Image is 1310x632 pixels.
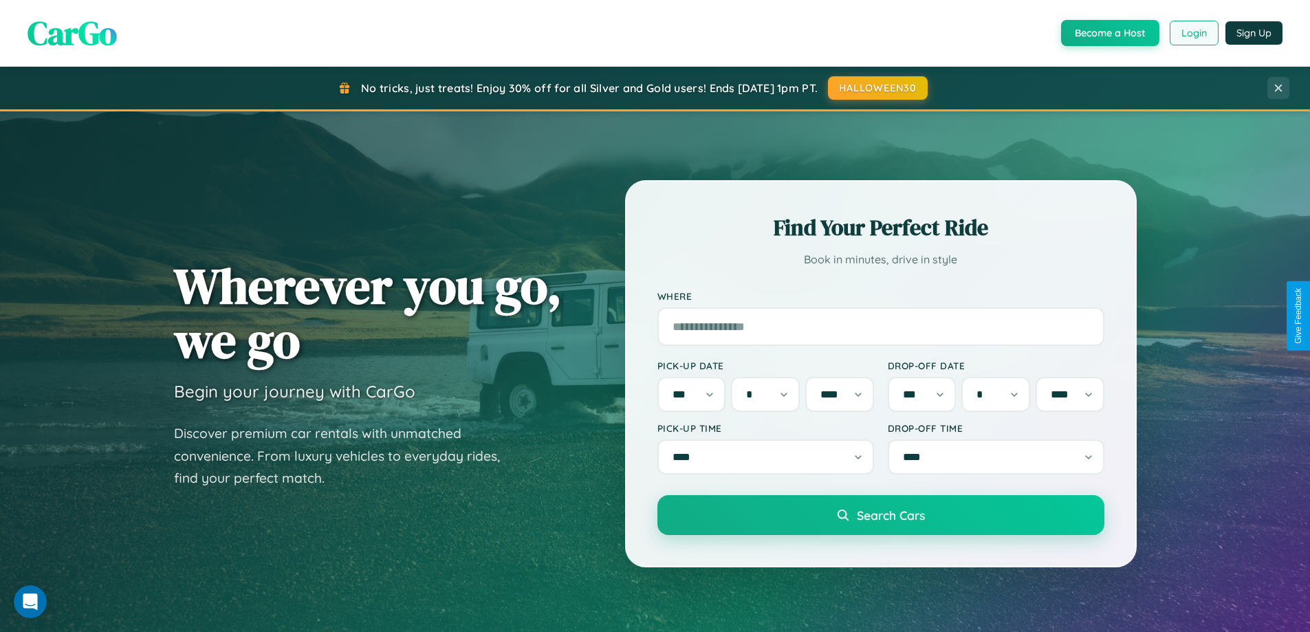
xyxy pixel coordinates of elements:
[828,76,928,100] button: HALLOWEEN30
[1225,21,1282,45] button: Sign Up
[857,508,925,523] span: Search Cars
[1293,288,1303,344] div: Give Feedback
[1061,20,1159,46] button: Become a Host
[657,213,1104,243] h2: Find Your Perfect Ride
[657,495,1104,535] button: Search Cars
[361,81,818,95] span: No tricks, just treats! Enjoy 30% off for all Silver and Gold users! Ends [DATE] 1pm PT.
[14,585,47,618] iframe: Intercom live chat
[657,422,874,434] label: Pick-up Time
[888,422,1104,434] label: Drop-off Time
[174,259,562,367] h1: Wherever you go, we go
[888,360,1104,371] label: Drop-off Date
[28,10,117,56] span: CarGo
[657,290,1104,302] label: Where
[1170,21,1219,45] button: Login
[657,360,874,371] label: Pick-up Date
[174,422,518,490] p: Discover premium car rentals with unmatched convenience. From luxury vehicles to everyday rides, ...
[174,381,415,402] h3: Begin your journey with CarGo
[657,250,1104,270] p: Book in minutes, drive in style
